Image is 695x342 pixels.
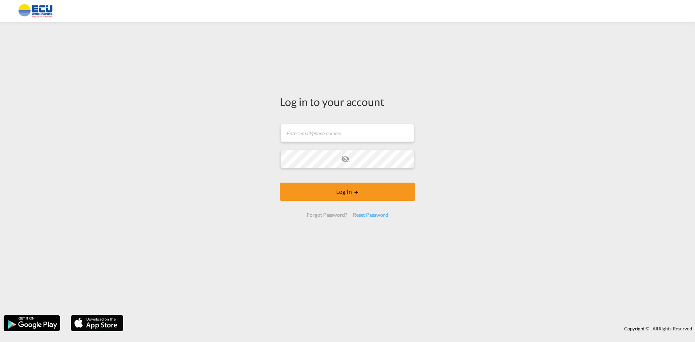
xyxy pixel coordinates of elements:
[3,314,61,332] img: google.png
[11,3,60,19] img: 6cccb1402a9411edb762cf9624ab9cda.png
[70,314,124,332] img: apple.png
[127,322,695,335] div: Copyright © . All Rights Reserved
[281,124,414,142] input: Enter email/phone number
[304,208,350,221] div: Forgot Password?
[350,208,391,221] div: Reset Password
[280,183,415,201] button: LOGIN
[280,94,415,109] div: Log in to your account
[341,155,350,163] md-icon: icon-eye-off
